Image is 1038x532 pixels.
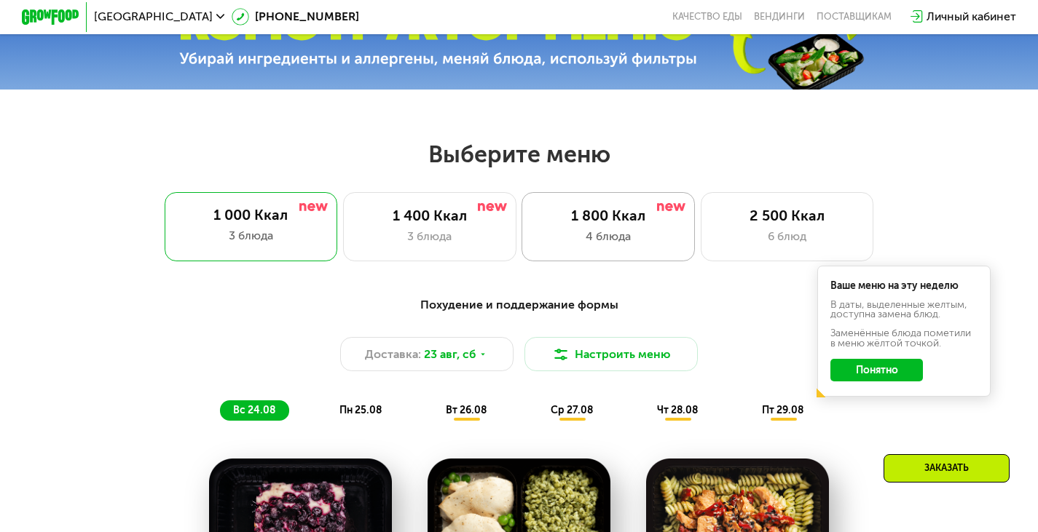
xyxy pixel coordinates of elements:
[657,404,698,416] span: чт 28.08
[178,207,323,224] div: 1 000 Ккал
[233,404,275,416] span: вс 24.08
[446,404,487,416] span: вт 26.08
[424,346,476,363] span: 23 авг, сб
[716,207,859,225] div: 2 500 Ккал
[817,11,892,23] div: поставщикам
[524,337,698,372] button: Настроить меню
[358,207,501,225] div: 1 400 Ккал
[551,404,593,416] span: ср 27.08
[716,228,859,245] div: 6 блюд
[537,207,680,225] div: 1 800 Ккал
[178,227,323,245] div: 3 блюда
[830,281,978,291] div: Ваше меню на эту неделю
[927,8,1016,25] div: Личный кабинет
[672,11,742,23] a: Качество еды
[830,300,978,320] div: В даты, выделенные желтым, доступна замена блюд.
[232,8,359,25] a: [PHONE_NUMBER]
[339,404,382,416] span: пн 25.08
[46,140,991,169] h2: Выберите меню
[830,359,923,382] button: Понятно
[754,11,805,23] a: Вендинги
[762,404,803,416] span: пт 29.08
[365,346,421,363] span: Доставка:
[358,228,501,245] div: 3 блюда
[830,328,978,349] div: Заменённые блюда пометили в меню жёлтой точкой.
[93,296,946,314] div: Похудение и поддержание формы
[94,11,213,23] span: [GEOGRAPHIC_DATA]
[537,228,680,245] div: 4 блюда
[884,454,1010,483] div: Заказать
